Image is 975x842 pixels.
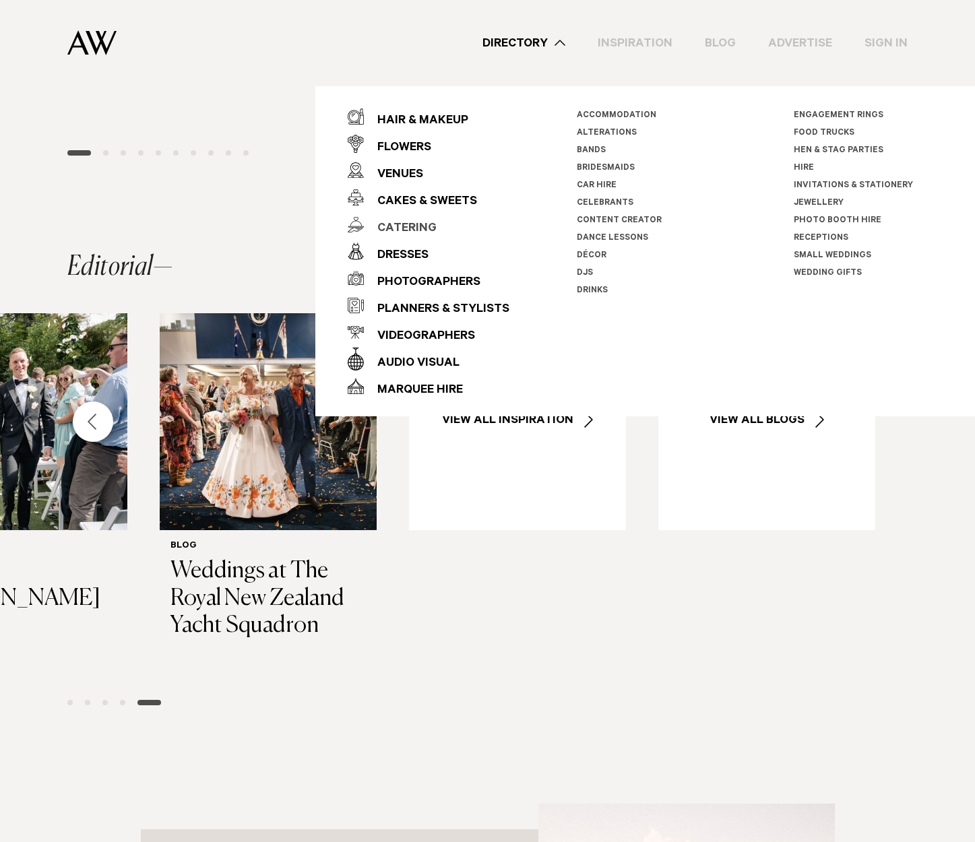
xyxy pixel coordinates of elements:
div: Venues [364,162,423,189]
a: Cakes & Sweets [348,184,509,211]
swiper-slide: 12 / 14 [160,313,377,678]
a: Small Weddings [794,251,871,261]
div: Videographers [364,323,475,350]
h3: Weddings at The Royal New Zealand Yacht Squadron [170,558,366,640]
a: View all Blogs [658,313,875,530]
div: Marquee Hire [364,377,463,404]
a: Inspiration [581,34,689,53]
div: Audio Visual [364,350,460,377]
a: Invitations & Stationery [794,181,913,191]
div: Planners & Stylists [364,296,509,323]
img: Auckland Weddings Logo [67,30,117,55]
a: Hair & Makeup [348,103,509,130]
a: Blog [689,34,752,53]
a: Blog | Weddings at The Royal New Zealand Yacht Squadron Blog Weddings at The Royal New Zealand Ya... [160,313,377,651]
div: Hair & Makeup [364,108,468,135]
a: Content Creator [577,216,662,226]
a: Dresses [348,238,509,265]
a: Advertise [752,34,848,53]
a: Accommodation [577,111,656,121]
a: Hire [794,164,814,173]
a: Marquee Hire [348,373,509,399]
a: Décor [577,251,606,261]
a: DJs [577,269,593,278]
div: Cakes & Sweets [364,189,477,216]
a: Bands [577,146,606,156]
a: Sign In [848,34,924,53]
a: Catering [348,211,509,238]
a: Celebrants [577,199,633,208]
h6: Blog [170,541,366,552]
a: Receptions [794,234,848,243]
a: Bridesmaids [577,164,635,173]
swiper-slide: 13 / 14 [409,313,626,678]
a: Videographers [348,319,509,346]
a: Alterations [577,129,637,138]
a: Dance Lessons [577,234,648,243]
h2: Editorial [67,254,172,281]
a: Flowers [348,130,509,157]
div: Flowers [364,135,431,162]
a: Drinks [577,286,608,296]
div: Photographers [364,269,480,296]
a: Engagement Rings [794,111,883,121]
a: Jewellery [794,199,844,208]
a: Planners & Stylists [348,292,509,319]
a: Car Hire [577,181,617,191]
a: Directory [466,34,581,53]
a: View all Inspiration [409,313,626,530]
a: Hen & Stag Parties [794,146,883,156]
img: Blog | Weddings at The Royal New Zealand Yacht Squadron [160,313,377,530]
div: Catering [364,216,437,242]
a: Wedding Gifts [794,269,862,278]
a: Audio Visual [348,346,509,373]
a: Venues [348,157,509,184]
a: Photo Booth Hire [794,216,881,226]
div: Dresses [364,242,429,269]
a: Food Trucks [794,129,854,138]
a: Photographers [348,265,509,292]
swiper-slide: 14 / 14 [658,313,875,678]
